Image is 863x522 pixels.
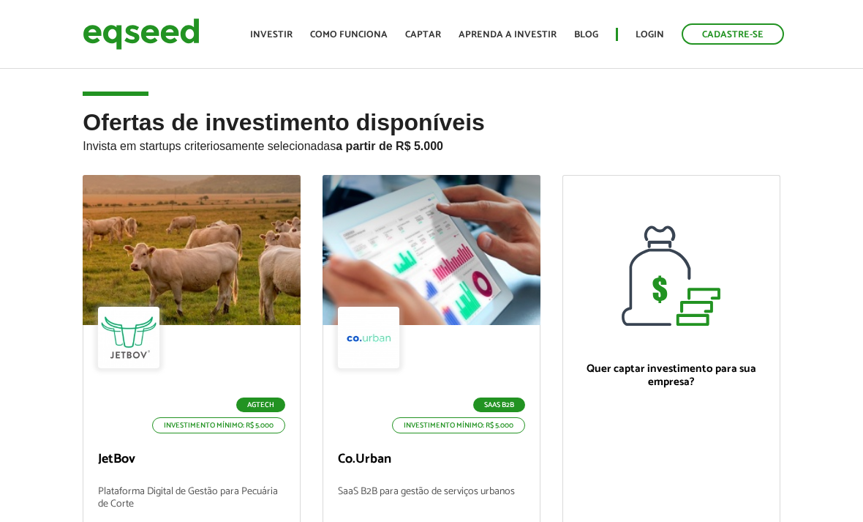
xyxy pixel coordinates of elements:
[338,452,525,468] p: Co.Urban
[310,30,388,40] a: Como funciona
[336,140,443,152] strong: a partir de R$ 5.000
[83,15,200,53] img: EqSeed
[250,30,293,40] a: Investir
[405,30,441,40] a: Captar
[98,452,285,468] p: JetBov
[152,417,285,433] p: Investimento mínimo: R$ 5.000
[236,398,285,412] p: Agtech
[682,23,784,45] a: Cadastre-se
[574,30,598,40] a: Blog
[636,30,664,40] a: Login
[473,398,525,412] p: SaaS B2B
[459,30,557,40] a: Aprenda a investir
[392,417,525,433] p: Investimento mínimo: R$ 5.000
[578,362,765,389] p: Quer captar investimento para sua empresa?
[83,110,780,175] h2: Ofertas de investimento disponíveis
[83,135,780,153] p: Invista em startups criteriosamente selecionadas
